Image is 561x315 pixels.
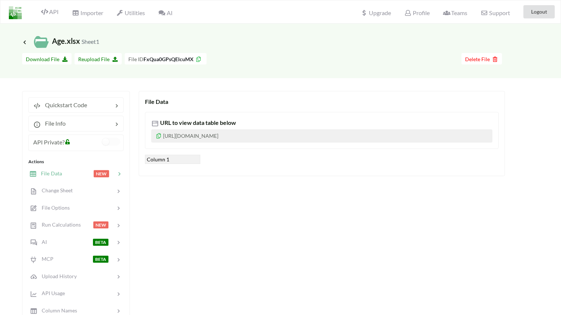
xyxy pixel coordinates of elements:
span: Utilities [117,9,145,16]
span: Quickstart Code [41,101,87,108]
span: AI [37,239,47,245]
button: Download File [22,53,72,64]
span: Upload History [37,273,77,279]
span: NEW [93,221,108,228]
span: Run Calculations [37,221,81,228]
button: Delete File [461,53,502,64]
span: MCP [37,256,53,262]
span: URL to view data table below [159,119,236,126]
span: API Private? [33,139,65,146]
span: NEW [94,170,109,177]
button: Logout [523,5,555,18]
span: Reupload File [78,56,118,62]
div: File Data [145,97,499,106]
img: LogoIcon.png [9,6,22,19]
span: Upgrade [361,10,391,16]
span: File Options [37,204,70,211]
div: Column 1 [145,155,200,164]
span: Teams [443,9,467,16]
span: BETA [93,239,108,246]
span: Delete File [465,56,498,62]
span: Download File [26,56,68,62]
span: API Usage [37,290,65,296]
span: Support [481,10,510,16]
p: [URL][DOMAIN_NAME] [151,129,492,143]
span: Importer [72,9,103,16]
span: Change Sheet [37,187,73,193]
span: File Data [37,170,62,176]
small: Sheet1 [82,38,99,45]
span: File ID [128,56,143,62]
button: Reupload File [75,53,122,64]
span: AI [158,9,172,16]
span: BETA [93,256,108,263]
span: Column Names [37,307,77,314]
div: Actions [28,158,124,165]
span: File Info [41,120,66,127]
span: Age.xlsx [22,36,99,45]
span: API [41,8,59,15]
b: FxQua0GPsQElcuMX [143,56,194,62]
span: Profile [404,9,429,16]
img: /static/media/localFileIcon.eab6d1cc.svg [34,35,49,49]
